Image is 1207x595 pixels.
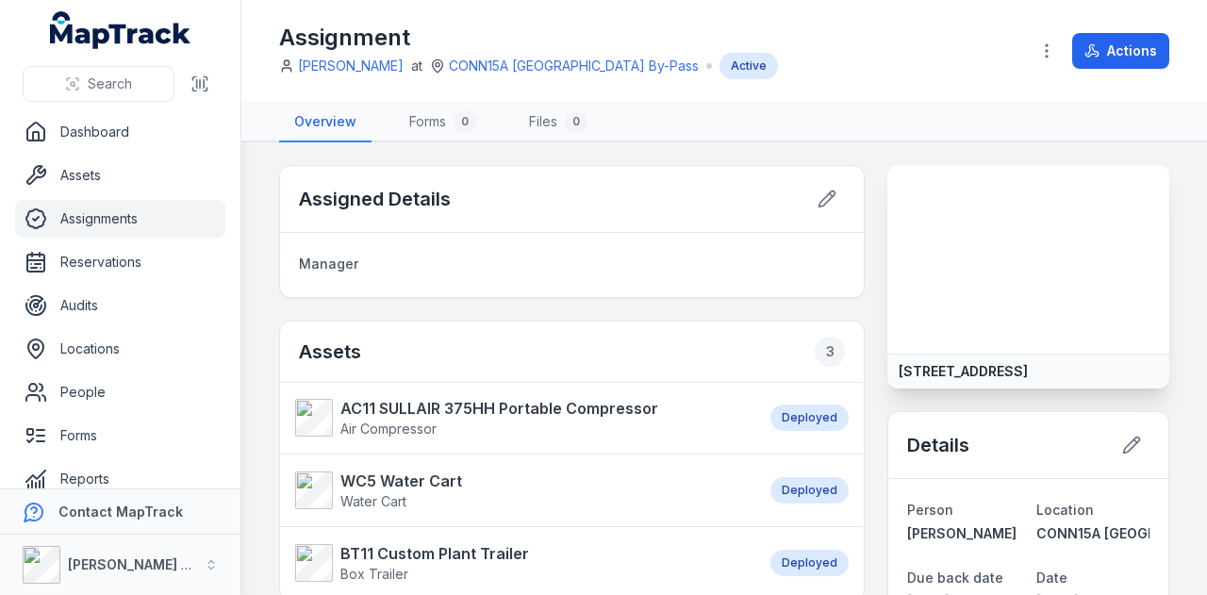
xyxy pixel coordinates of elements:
[23,66,174,102] button: Search
[514,103,603,142] a: Files0
[565,110,587,133] div: 0
[15,330,225,368] a: Locations
[15,113,225,151] a: Dashboard
[295,470,752,511] a: WC5 Water CartWater Cart
[15,417,225,455] a: Forms
[340,421,437,437] span: Air Compressor
[298,57,404,75] a: [PERSON_NAME]
[1036,502,1094,518] span: Location
[15,287,225,324] a: Audits
[411,57,422,75] span: at
[1036,524,1149,543] a: CONN15A [GEOGRAPHIC_DATA] By-Pass
[907,502,953,518] span: Person
[719,53,778,79] div: Active
[340,566,408,582] span: Box Trailer
[770,477,849,504] div: Deployed
[15,200,225,238] a: Assignments
[770,550,849,576] div: Deployed
[340,397,658,420] strong: AC11 SULLAIR 375HH Portable Compressor
[68,556,223,572] strong: [PERSON_NAME] Group
[15,460,225,498] a: Reports
[58,504,183,520] strong: Contact MapTrack
[279,23,778,53] h1: Assignment
[299,337,845,367] h2: Assets
[449,57,699,75] a: CONN15A [GEOGRAPHIC_DATA] By-Pass
[770,405,849,431] div: Deployed
[815,337,845,367] div: 3
[15,243,225,281] a: Reservations
[299,186,451,212] h2: Assigned Details
[15,373,225,411] a: People
[88,74,132,93] span: Search
[907,432,969,458] h2: Details
[295,397,752,438] a: AC11 SULLAIR 375HH Portable CompressorAir Compressor
[340,542,529,565] strong: BT11 Custom Plant Trailer
[454,110,476,133] div: 0
[899,362,1028,381] strong: [STREET_ADDRESS]
[1072,33,1169,69] button: Actions
[340,470,462,492] strong: WC5 Water Cart
[907,570,1003,586] span: Due back date
[1036,570,1067,586] span: Date
[299,256,358,272] span: Manager
[279,103,372,142] a: Overview
[394,103,491,142] a: Forms0
[295,542,752,584] a: BT11 Custom Plant TrailerBox Trailer
[340,493,406,509] span: Water Cart
[50,11,191,49] a: MapTrack
[907,524,1020,543] a: [PERSON_NAME]
[15,157,225,194] a: Assets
